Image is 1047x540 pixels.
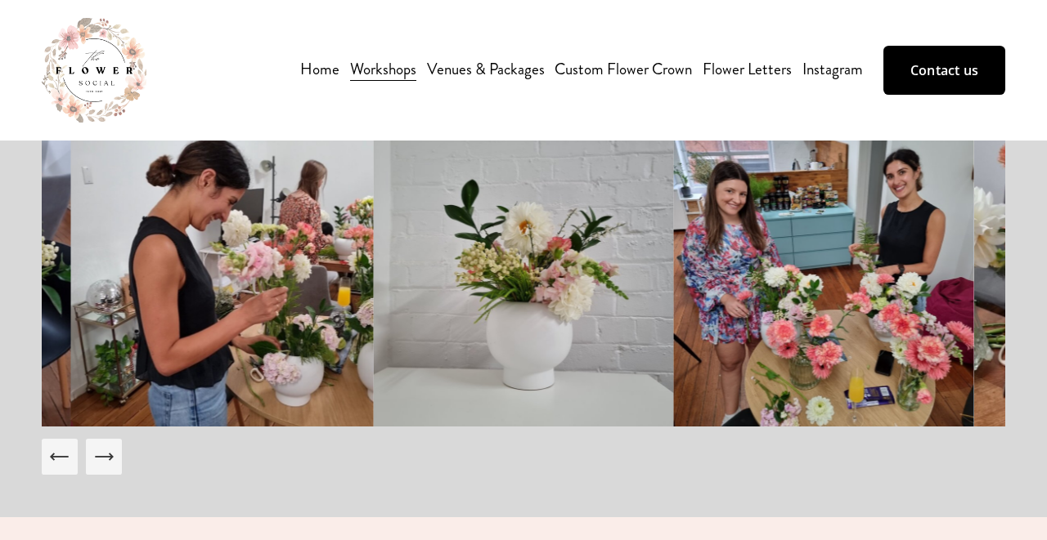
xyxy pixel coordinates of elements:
[42,18,146,123] img: The Flower Social
[674,127,974,426] img: 20221025_161738.jpg
[350,56,416,84] a: folder dropdown
[883,46,1004,95] a: Contact us
[350,57,416,83] span: Workshops
[374,127,674,426] img: 20221025_163515.jpg
[42,439,78,475] button: Previous Slide
[71,127,374,426] img: Screenshot_20230624_144952_Gallery.jpg
[300,56,339,84] a: Home
[802,56,863,84] a: Instagram
[86,439,122,475] button: Next Slide
[703,56,792,84] a: Flower Letters
[555,56,692,84] a: Custom Flower Crown
[427,56,545,84] a: Venues & Packages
